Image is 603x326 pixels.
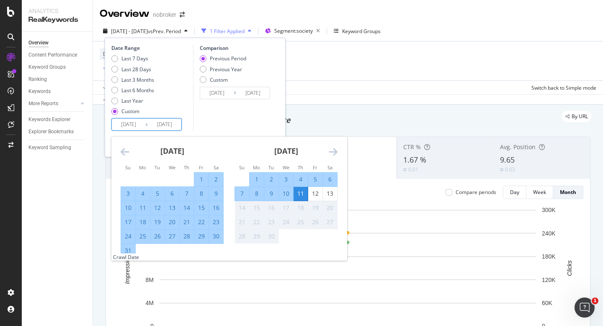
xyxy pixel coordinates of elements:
[235,229,250,243] td: Not available. Sunday, September 28, 2025
[194,175,209,184] div: 1
[150,186,165,201] td: Selected. Tuesday, August 5, 2025
[531,84,596,91] div: Switch back to Simple mode
[150,204,165,212] div: 12
[103,50,119,57] span: Device
[194,186,209,201] td: Selected. Friday, August 8, 2025
[308,172,323,186] td: Selected. Friday, September 5, 2025
[136,229,150,243] td: Selected. Monday, August 25, 2025
[148,28,181,35] span: vs Prev. Period
[136,215,150,229] td: Selected. Monday, August 18, 2025
[294,189,308,198] div: 11
[121,215,136,229] td: Selected. Sunday, August 17, 2025
[194,218,209,226] div: 22
[308,201,323,215] td: Not available. Friday, September 19, 2025
[592,298,598,304] span: 1
[100,64,133,74] button: Add Filter
[150,201,165,215] td: Selected. Tuesday, August 12, 2025
[403,143,421,151] span: CTR %
[308,189,322,198] div: 12
[150,229,165,243] td: Selected. Tuesday, August 26, 2025
[210,28,245,35] div: 1 Filter Applied
[200,66,246,73] div: Previous Year
[121,232,135,241] div: 24
[294,218,308,226] div: 25
[100,24,191,38] button: [DATE] - [DATE]vsPrev. Period
[28,115,87,124] a: Keywords Explorer
[566,260,573,276] text: Clicks
[200,55,246,62] div: Previous Period
[572,114,588,119] span: By URL
[210,66,242,73] div: Previous Year
[279,175,293,184] div: 3
[264,229,279,243] td: Not available. Tuesday, September 30, 2025
[111,87,154,94] div: Last 6 Months
[180,186,194,201] td: Selected. Thursday, August 7, 2025
[200,87,234,99] input: Start Date
[121,189,135,198] div: 3
[209,186,224,201] td: Selected. Saturday, August 9, 2025
[150,232,165,241] div: 26
[528,81,596,94] button: Switch back to Simple mode
[250,172,264,186] td: Selected. Monday, September 1, 2025
[209,204,223,212] div: 16
[553,186,583,199] button: Month
[209,189,223,198] div: 9
[323,175,337,184] div: 6
[28,99,78,108] a: More Reports
[235,218,249,226] div: 21
[125,164,131,171] small: Su
[153,10,176,19] div: nobroker
[111,66,154,73] div: Last 28 Days
[533,189,546,196] div: Week
[408,166,418,173] div: 0.01
[28,51,87,60] a: Content Performance
[323,172,338,186] td: Selected. Saturday, September 6, 2025
[279,186,294,201] td: Selected. Wednesday, September 10, 2025
[500,168,503,171] img: Equal
[327,164,332,171] small: Sa
[294,215,308,229] td: Not available. Thursday, September 25, 2025
[155,164,160,171] small: Tu
[250,204,264,212] div: 15
[194,232,209,241] div: 29
[121,218,135,226] div: 17
[235,204,249,212] div: 14
[250,175,264,184] div: 1
[200,44,273,52] div: Comparison
[28,15,86,25] div: RealKeywords
[500,143,536,151] span: Avg. Position
[250,232,264,241] div: 29
[121,76,154,83] div: Last 3 Months
[542,230,556,237] text: 240K
[308,204,322,212] div: 19
[165,218,179,226] div: 20
[121,55,148,62] div: Last 7 Days
[308,215,323,229] td: Not available. Friday, September 26, 2025
[136,204,150,212] div: 11
[180,215,194,229] td: Selected. Thursday, August 21, 2025
[210,55,246,62] div: Previous Period
[542,277,556,283] text: 120K
[323,189,337,198] div: 13
[308,218,322,226] div: 26
[121,204,135,212] div: 10
[510,189,519,196] div: Day
[209,175,223,184] div: 2
[403,155,426,165] span: 1.67 %
[500,155,515,165] span: 9.65
[28,63,87,72] a: Keyword Groups
[198,24,255,38] button: 1 Filter Applied
[111,55,154,62] div: Last 7 Days
[111,137,347,254] div: Calendar
[111,44,191,52] div: Date Range
[294,186,308,201] td: Selected as end date. Thursday, September 11, 2025
[209,201,224,215] td: Selected. Saturday, August 16, 2025
[264,204,278,212] div: 16
[294,172,308,186] td: Selected. Thursday, September 4, 2025
[139,164,146,171] small: Mo
[28,115,70,124] div: Keywords Explorer
[121,229,136,243] td: Selected. Sunday, August 24, 2025
[28,127,74,136] div: Explorer Bookmarks
[262,24,323,38] button: Segment:society
[165,215,180,229] td: Selected. Wednesday, August 20, 2025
